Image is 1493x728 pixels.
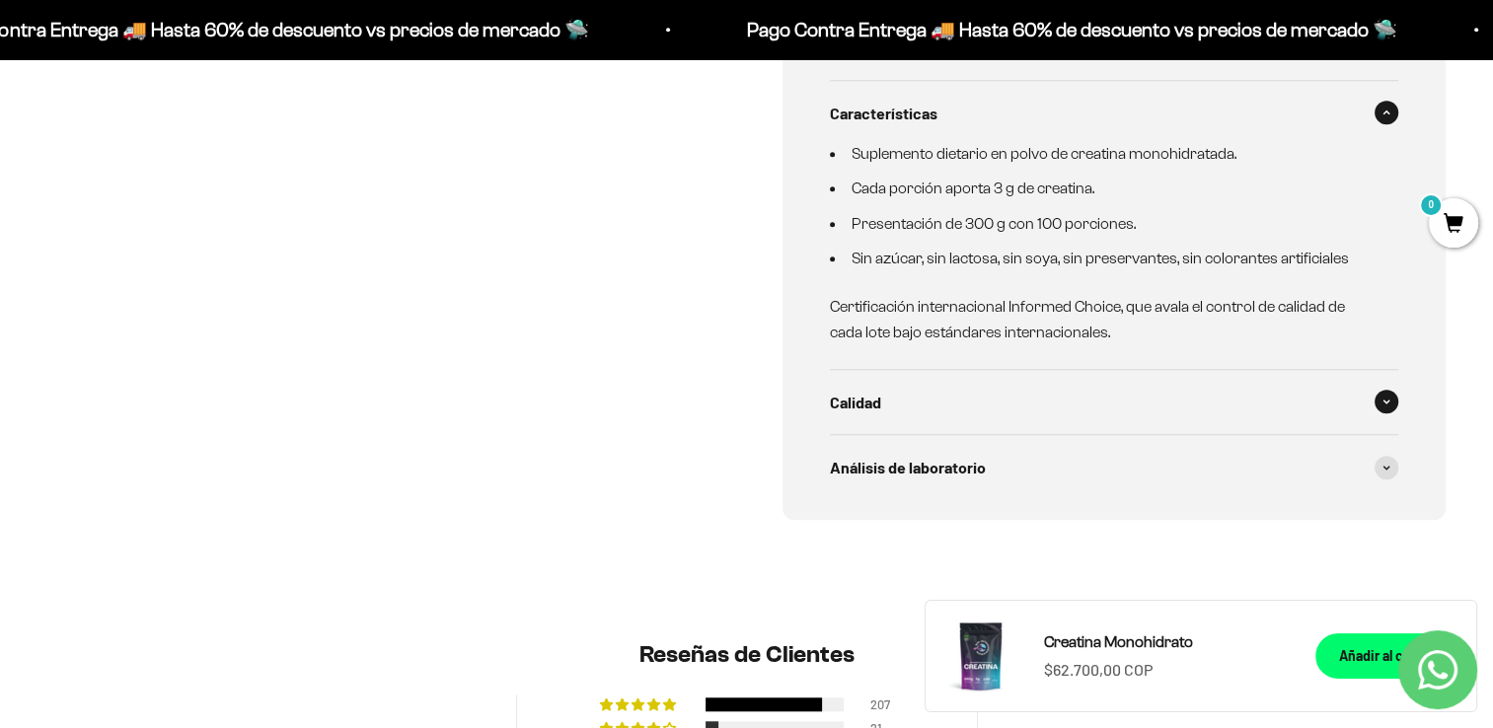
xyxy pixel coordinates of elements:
summary: Análisis de laboratorio [830,435,1399,500]
li: Suplemento dietario en polvo de creatina monohidratada. [830,141,1376,167]
span: Características [830,101,937,126]
li: Sin azúcar, sin lactosa, sin soya, sin preservantes, sin colorantes artificiales [830,246,1376,271]
p: Pago Contra Entrega 🚚 Hasta 60% de descuento vs precios de mercado 🛸 [700,14,1350,45]
div: Añadir al carrito [1339,645,1437,667]
span: Análisis de laboratorio [830,455,986,480]
button: Añadir al carrito [1315,633,1460,679]
summary: Características [830,81,1399,146]
mark: 0 [1419,193,1443,217]
li: Presentación de 300 g con 100 porciones. [830,211,1376,237]
div: 84% (207) reviews with 5 star rating [600,697,679,711]
summary: Calidad [830,370,1399,435]
li: Cada porción aporta 3 g de creatina. [830,176,1376,201]
p: Certificación internacional Informed Choice, que avala el control de calidad de cada lote bajo es... [830,294,1376,344]
a: 0 [1429,214,1478,236]
img: Creatina Monohidrato [941,617,1020,695]
sale-price: $62.700,00 COP [1044,657,1153,683]
span: Calidad [830,390,881,415]
a: Creatina Monohidrato [1044,629,1292,655]
div: 207 [870,697,894,711]
h2: Reseñas de Clientes [171,638,1323,672]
